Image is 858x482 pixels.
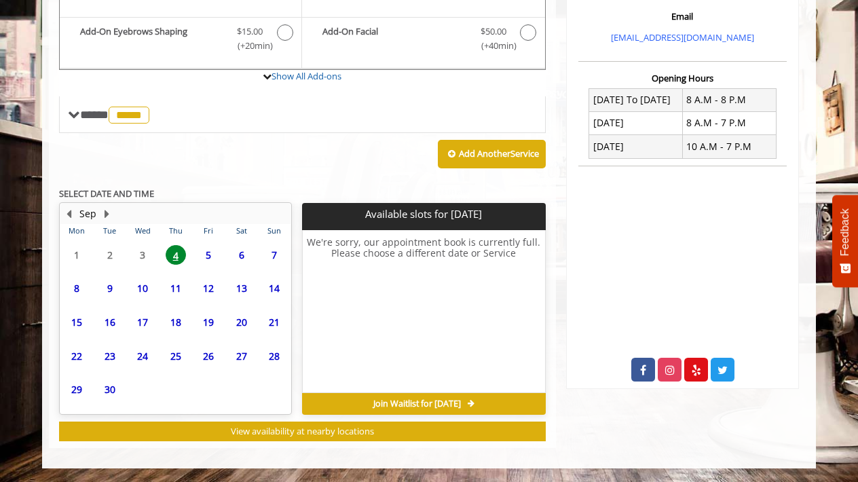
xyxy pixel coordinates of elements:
[101,206,112,221] button: Next Month
[126,272,159,305] td: Select day10
[272,70,341,82] a: Show All Add-ons
[198,346,219,366] span: 26
[611,31,754,43] a: [EMAIL_ADDRESS][DOMAIN_NAME]
[309,24,538,56] label: Add-On Facial
[93,272,126,305] td: Select day9
[578,73,787,83] h3: Opening Hours
[132,278,153,298] span: 10
[839,208,851,256] span: Feedback
[126,224,159,238] th: Wed
[264,312,284,332] span: 21
[60,373,93,407] td: Select day29
[589,135,683,158] td: [DATE]
[307,208,540,220] p: Available slots for [DATE]
[589,111,683,134] td: [DATE]
[230,39,270,53] span: (+20min )
[192,238,225,272] td: Select day5
[159,238,191,272] td: Select day4
[682,135,776,158] td: 10 A.M - 7 P.M
[322,24,466,53] b: Add-On Facial
[67,312,87,332] span: 15
[438,140,546,168] button: Add AnotherService
[166,346,186,366] span: 25
[100,379,120,399] span: 30
[159,305,191,339] td: Select day18
[192,224,225,238] th: Fri
[225,305,257,339] td: Select day20
[60,339,93,373] td: Select day22
[60,272,93,305] td: Select day8
[373,398,461,409] span: Join Waitlist for [DATE]
[231,278,252,298] span: 13
[303,237,544,388] h6: We're sorry, our appointment book is currently full. Please choose a different date or Service
[258,224,291,238] th: Sun
[473,39,513,53] span: (+40min )
[237,24,263,39] span: $15.00
[682,111,776,134] td: 8 A.M - 7 P.M
[258,339,291,373] td: Select day28
[459,147,539,160] b: Add Another Service
[258,238,291,272] td: Select day7
[93,224,126,238] th: Tue
[589,88,683,111] td: [DATE] To [DATE]
[225,272,257,305] td: Select day13
[159,224,191,238] th: Thu
[93,373,126,407] td: Select day30
[192,305,225,339] td: Select day19
[225,224,257,238] th: Sat
[60,305,93,339] td: Select day15
[59,422,546,441] button: View availability at nearby locations
[198,245,219,265] span: 5
[832,195,858,287] button: Feedback - Show survey
[100,278,120,298] span: 9
[192,339,225,373] td: Select day26
[192,272,225,305] td: Select day12
[258,272,291,305] td: Select day14
[264,346,284,366] span: 28
[481,24,506,39] span: $50.00
[132,346,153,366] span: 24
[60,224,93,238] th: Mon
[159,339,191,373] td: Select day25
[100,312,120,332] span: 16
[67,278,87,298] span: 8
[79,206,96,221] button: Sep
[159,272,191,305] td: Select day11
[80,24,223,53] b: Add-On Eyebrows Shaping
[93,305,126,339] td: Select day16
[59,187,154,200] b: SELECT DATE AND TIME
[258,305,291,339] td: Select day21
[231,312,252,332] span: 20
[93,339,126,373] td: Select day23
[166,278,186,298] span: 11
[198,312,219,332] span: 19
[166,245,186,265] span: 4
[264,245,284,265] span: 7
[132,312,153,332] span: 17
[100,346,120,366] span: 23
[225,238,257,272] td: Select day6
[231,346,252,366] span: 27
[682,88,776,111] td: 8 A.M - 8 P.M
[166,312,186,332] span: 18
[67,346,87,366] span: 22
[67,379,87,399] span: 29
[231,245,252,265] span: 6
[126,305,159,339] td: Select day17
[198,278,219,298] span: 12
[231,425,374,437] span: View availability at nearby locations
[582,12,783,21] h3: Email
[67,24,295,56] label: Add-On Eyebrows Shaping
[63,206,74,221] button: Previous Month
[264,278,284,298] span: 14
[126,339,159,373] td: Select day24
[225,339,257,373] td: Select day27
